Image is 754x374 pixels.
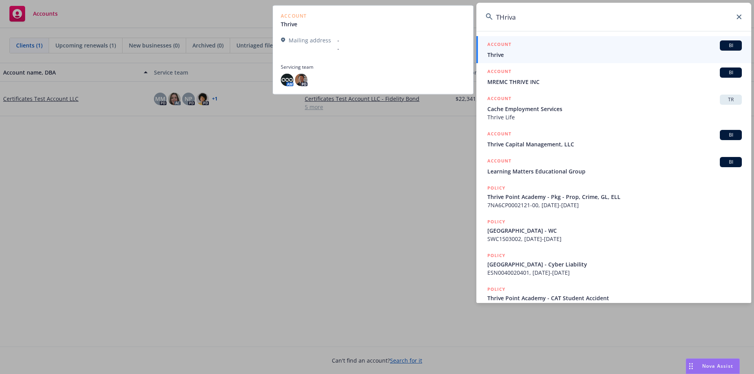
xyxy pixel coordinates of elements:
span: Thrive Point Academy - Pkg - Prop, Crime, GL, ELL [487,193,742,201]
a: POLICYThrive Point Academy - Pkg - Prop, Crime, GL, ELL7NA6CP0002121-00, [DATE]-[DATE] [476,180,751,213]
span: ESN0040020401, [DATE]-[DATE] [487,268,742,277]
a: ACCOUNTBILearning Matters Educational Group [476,153,751,180]
h5: ACCOUNT [487,40,511,50]
a: ACCOUNTTRCache Employment ServicesThrive Life [476,90,751,126]
span: MREMC THRIVE INC [487,78,742,86]
h5: ACCOUNT [487,157,511,166]
h5: ACCOUNT [487,130,511,139]
span: 7NA6CP0002121-00, [DATE]-[DATE] [487,201,742,209]
h5: POLICY [487,184,505,192]
a: POLICY[GEOGRAPHIC_DATA] - Cyber LiabilityESN0040020401, [DATE]-[DATE] [476,247,751,281]
h5: POLICY [487,285,505,293]
span: BI [723,159,739,166]
span: BI [723,42,739,49]
button: Nova Assist [686,358,740,374]
span: TR [723,96,739,103]
span: Thrive Life [487,113,742,121]
span: Thrive Point Academy - CAT Student Accident [487,294,742,302]
a: ACCOUNTBIMREMC THRIVE INC [476,63,751,90]
span: Cache Employment Services [487,105,742,113]
span: Thrive Capital Management, LLC [487,140,742,148]
a: ACCOUNTBIThrive Capital Management, LLC [476,126,751,153]
span: BI [723,131,739,139]
span: Nova Assist [702,363,733,369]
span: SWC1503002, [DATE]-[DATE] [487,235,742,243]
span: BI [723,69,739,76]
span: [GEOGRAPHIC_DATA] - Cyber Liability [487,260,742,268]
h5: POLICY [487,252,505,259]
span: Thrive [487,51,742,59]
div: Drag to move [686,359,696,374]
a: ACCOUNTBIThrive [476,36,751,63]
h5: ACCOUNT [487,95,511,104]
input: Search... [476,3,751,31]
span: CAT F359227 - 00, [DATE]-[DATE] [487,302,742,310]
span: Learning Matters Educational Group [487,167,742,175]
span: [GEOGRAPHIC_DATA] - WC [487,226,742,235]
h5: ACCOUNT [487,68,511,77]
h5: POLICY [487,218,505,226]
a: POLICY[GEOGRAPHIC_DATA] - WCSWC1503002, [DATE]-[DATE] [476,213,751,247]
a: POLICYThrive Point Academy - CAT Student AccidentCAT F359227 - 00, [DATE]-[DATE] [476,281,751,315]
